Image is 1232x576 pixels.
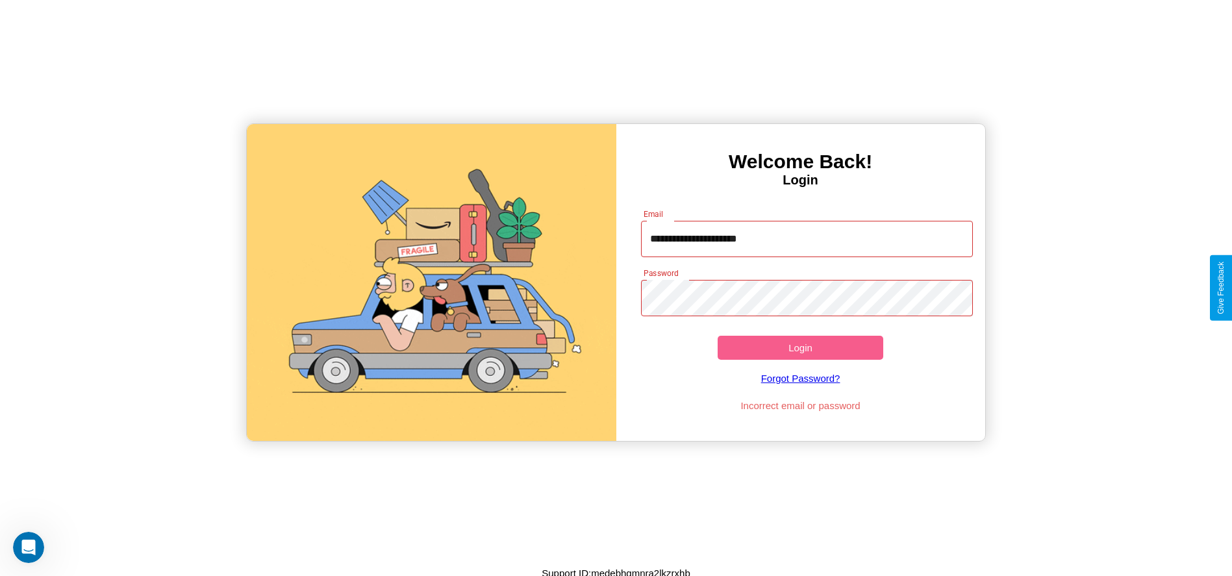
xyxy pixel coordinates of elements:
img: gif [247,124,616,441]
label: Email [644,208,664,219]
div: Give Feedback [1216,262,1226,314]
iframe: Intercom live chat [13,532,44,563]
label: Password [644,268,678,279]
p: Incorrect email or password [635,397,966,414]
h4: Login [616,173,985,188]
button: Login [718,336,884,360]
h3: Welcome Back! [616,151,985,173]
a: Forgot Password? [635,360,966,397]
